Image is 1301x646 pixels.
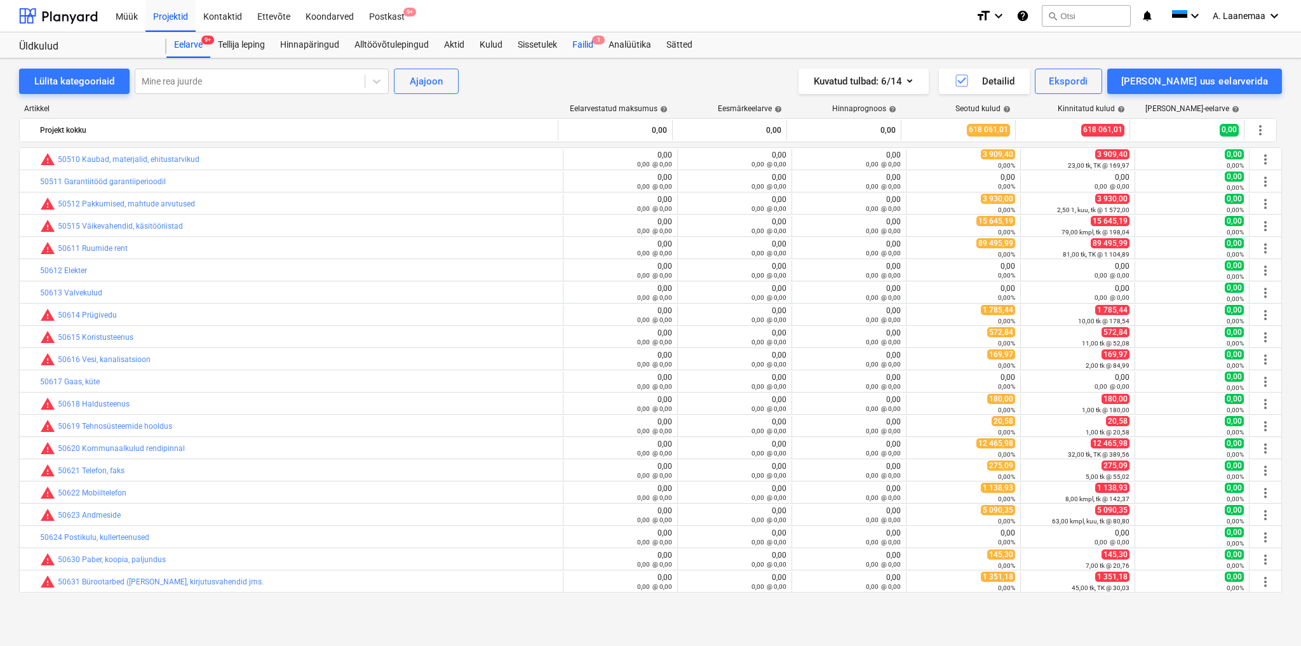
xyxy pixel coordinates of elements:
span: Rohkem tegevusi [1258,463,1273,478]
small: 0,00 @ 0,00 [752,339,786,346]
small: 0,00 @ 0,00 [866,272,901,279]
a: Sissetulek [510,32,565,58]
div: Kulud [472,32,510,58]
span: 0,00 [1225,372,1244,382]
span: Seotud kulud ületavad prognoosi [40,463,55,478]
span: help [657,105,668,113]
div: Artikkel [19,104,559,113]
div: Kinnitatud kulud [1058,104,1125,113]
button: Ajajoon [394,69,459,94]
small: 0,00 @ 0,00 [637,161,672,168]
div: 0,00 [683,417,786,435]
small: 0,00 @ 0,00 [637,250,672,257]
div: 0,00 [683,262,786,279]
a: 50614 Prügivedu [58,311,117,320]
a: 50612 Elekter [40,266,87,275]
div: 0,00 [563,120,667,140]
small: 0,00 @ 0,00 [637,227,672,234]
span: Rohkem tegevusi [1253,123,1268,138]
span: Rohkem tegevusi [1258,530,1273,545]
a: 50611 Ruumide rent [58,244,128,253]
div: 0,00 [683,151,786,168]
span: Rohkem tegevusi [1258,196,1273,212]
small: 0,00 @ 0,00 [752,183,786,190]
small: 0,00% [998,340,1015,347]
i: keyboard_arrow_down [991,8,1006,24]
span: 20,58 [992,416,1015,426]
div: 0,00 [683,239,786,257]
span: 0,00 [1225,238,1244,248]
small: 0,00% [998,318,1015,325]
i: keyboard_arrow_down [1267,8,1282,24]
span: 3 930,00 [1095,194,1129,204]
div: 0,00 [569,328,672,346]
a: 50510 Kaubad, materjalid, ehitustarvikud [58,155,199,164]
small: 0,00 @ 0,00 [752,294,786,301]
div: Aktid [436,32,472,58]
div: 0,00 [683,217,786,235]
span: 180,00 [1102,394,1129,404]
span: 12 465,98 [1091,438,1129,448]
small: 0,00 @ 0,00 [866,383,901,390]
small: 0,00 @ 0,00 [866,205,901,212]
small: 0,00 @ 0,00 [637,383,672,390]
span: 618 061,01 [967,124,1010,136]
span: 9+ [201,36,214,44]
small: 81,00 tk, TK @ 1 104,89 [1063,251,1129,258]
div: 0,00 [797,462,901,480]
span: Seotud kulud ületavad prognoosi [40,419,55,434]
small: 0,00% [1227,362,1244,369]
span: Rohkem tegevusi [1258,174,1273,189]
small: 0,00 @ 0,00 [866,161,901,168]
div: 0,00 [683,462,786,480]
small: 0,00% [998,383,1015,390]
div: 0,00 [797,195,901,213]
span: Rohkem tegevusi [1258,285,1273,300]
i: keyboard_arrow_down [1187,8,1203,24]
span: 618 061,01 [1081,124,1124,136]
a: 50623 Andmeside [58,511,121,520]
div: 0,00 [797,173,901,191]
div: Eelarve [166,32,210,58]
small: 0,00 @ 0,00 [752,427,786,434]
i: notifications [1141,8,1154,24]
span: Seotud kulud ületavad prognoosi [40,241,55,256]
small: 0,00 @ 0,00 [866,450,901,457]
div: 0,00 [797,262,901,279]
div: Eesmärkeelarve [718,104,782,113]
span: 0,00 [1225,283,1244,293]
div: 0,00 [569,262,672,279]
small: 0,00 @ 0,00 [1095,294,1129,301]
span: Rohkem tegevusi [1258,219,1273,234]
div: Analüütika [601,32,659,58]
div: 0,00 [912,173,1015,191]
small: 0,00 @ 0,00 [637,361,672,368]
div: 0,00 [569,217,672,235]
small: 0,00 @ 0,00 [752,472,786,479]
a: 50621 Telefon, faks [58,466,125,475]
small: 0,00 @ 0,00 [1095,272,1129,279]
span: help [772,105,782,113]
small: 0,00% [1227,340,1244,347]
span: 1 [592,36,605,44]
button: Detailid [939,69,1030,94]
span: Rohkem tegevusi [1258,374,1273,389]
small: 0,00% [1227,184,1244,191]
a: 50631 Bürootarbed ([PERSON_NAME], kirjutusvahendid jms. [58,577,264,586]
div: 0,00 [569,173,672,191]
small: 0,00 @ 0,00 [752,383,786,390]
span: 275,09 [1102,461,1129,471]
div: 0,00 [683,373,786,391]
small: 0,00 @ 0,00 [637,472,672,479]
div: 0,00 [569,462,672,480]
span: Seotud kulud ületavad prognoosi [40,396,55,412]
small: 0,00% [1227,295,1244,302]
span: Rohkem tegevusi [1258,441,1273,456]
small: 1,00 tk @ 20,58 [1086,429,1129,436]
span: Seotud kulud ületavad prognoosi [40,196,55,212]
div: Eelarvestatud maksumus [570,104,668,113]
div: Failid [565,32,601,58]
span: 0,00 [1225,327,1244,337]
span: 15 645,19 [1091,216,1129,226]
small: 0,00 @ 0,00 [866,316,901,323]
